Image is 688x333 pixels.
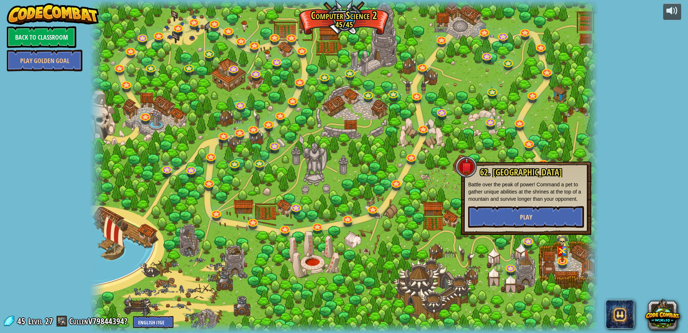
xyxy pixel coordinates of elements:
[7,3,99,25] img: CodeCombat - Learn how to code by playing a game
[45,315,53,327] span: 27
[7,50,82,71] a: Play Golden Goal
[468,206,584,228] button: Play
[556,235,569,262] img: level-banner-multiplayer.png
[17,315,27,327] span: 45
[7,26,76,48] a: Back to Classroom
[520,213,532,222] span: Play
[28,315,42,327] span: Level
[480,166,562,178] span: 62. [GEOGRAPHIC_DATA]
[468,181,584,203] p: Battle over the peak of power! Command a pet to gather unique abilities at the shrines at the top...
[69,315,130,327] a: CullenV79844394?
[663,3,681,20] button: Adjust volume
